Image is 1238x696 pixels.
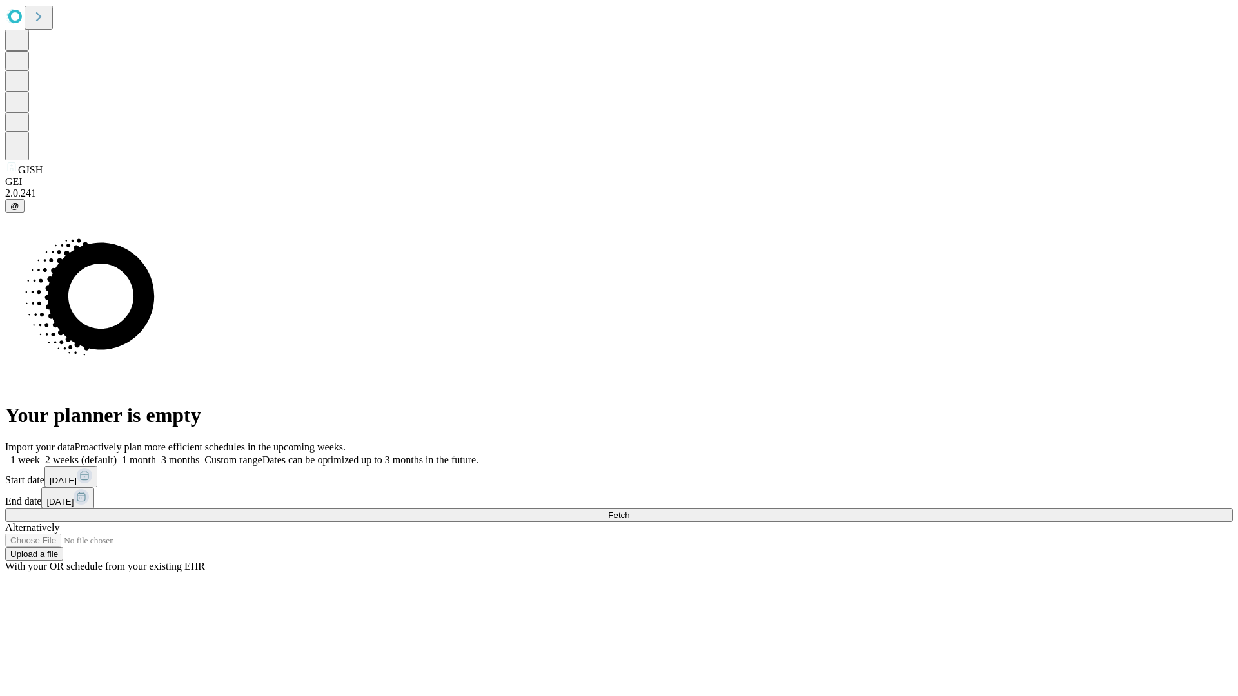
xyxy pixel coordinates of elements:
span: With your OR schedule from your existing EHR [5,561,205,572]
span: 2 weeks (default) [45,454,117,465]
span: GJSH [18,164,43,175]
h1: Your planner is empty [5,403,1233,427]
button: Fetch [5,508,1233,522]
div: Start date [5,466,1233,487]
button: [DATE] [41,487,94,508]
span: Fetch [608,510,629,520]
span: 1 month [122,454,156,465]
span: Import your data [5,441,75,452]
span: 1 week [10,454,40,465]
span: Dates can be optimized up to 3 months in the future. [262,454,478,465]
span: [DATE] [46,497,74,507]
button: [DATE] [44,466,97,487]
span: [DATE] [50,476,77,485]
span: 3 months [161,454,199,465]
span: Proactively plan more efficient schedules in the upcoming weeks. [75,441,346,452]
div: GEI [5,176,1233,188]
button: Upload a file [5,547,63,561]
div: End date [5,487,1233,508]
span: Alternatively [5,522,59,533]
div: 2.0.241 [5,188,1233,199]
span: @ [10,201,19,211]
span: Custom range [204,454,262,465]
button: @ [5,199,25,213]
